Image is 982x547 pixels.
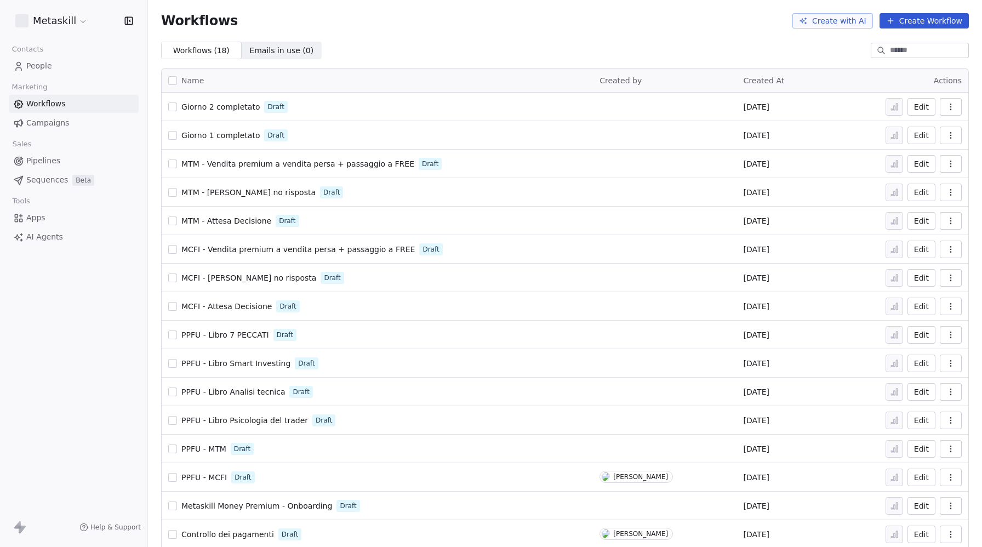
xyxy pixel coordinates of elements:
[934,76,962,85] span: Actions
[181,216,271,225] span: MTM - Attesa Decisione
[181,159,414,168] span: MTM - Vendita premium a vendita persa + passaggio a FREE
[907,497,935,515] a: Edit
[744,358,769,369] span: [DATE]
[26,231,63,243] span: AI Agents
[181,302,272,311] span: MCFI - Attesa Decisione
[7,79,52,95] span: Marketing
[744,472,769,483] span: [DATE]
[181,301,272,312] a: MCFI - Attesa Decisione
[744,301,769,312] span: [DATE]
[161,13,238,29] span: Workflows
[181,529,274,540] a: Controllo dei pagamenti
[181,443,226,454] a: PPFU - MTM
[744,386,769,397] span: [DATE]
[744,187,769,198] span: [DATE]
[744,244,769,255] span: [DATE]
[181,273,316,282] span: MCFI - [PERSON_NAME] no risposta
[181,359,290,368] span: PPFU - Libro Smart Investing
[26,212,45,224] span: Apps
[181,473,227,482] span: PPFU - MCFI
[880,13,969,29] button: Create Workflow
[181,131,260,140] span: Giorno 1 completato
[181,358,290,369] a: PPFU - Libro Smart Investing
[907,298,935,315] button: Edit
[26,98,66,110] span: Workflows
[907,355,935,372] button: Edit
[249,45,313,56] span: Emails in use ( 0 )
[613,530,668,538] div: [PERSON_NAME]
[33,14,76,28] span: Metaskill
[181,244,415,255] a: MCFI - Vendita premium a vendita persa + passaggio a FREE
[293,387,309,397] span: Draft
[907,469,935,486] button: Edit
[907,184,935,201] button: Edit
[907,127,935,144] button: Edit
[744,529,769,540] span: [DATE]
[9,209,139,227] a: Apps
[422,159,438,169] span: Draft
[267,102,284,112] span: Draft
[907,412,935,429] button: Edit
[9,171,139,189] a: SequencesBeta
[744,443,769,454] span: [DATE]
[316,415,332,425] span: Draft
[907,526,935,543] button: Edit
[26,174,68,186] span: Sequences
[181,130,260,141] a: Giorno 1 completato
[744,272,769,283] span: [DATE]
[744,329,769,340] span: [DATE]
[907,326,935,344] a: Edit
[9,95,139,113] a: Workflows
[181,188,316,197] span: MTM - [PERSON_NAME] no risposta
[181,502,332,510] span: Metaskill Money Premium - Onboarding
[282,529,298,539] span: Draft
[26,117,69,129] span: Campaigns
[744,415,769,426] span: [DATE]
[602,529,610,538] img: D
[9,228,139,246] a: AI Agents
[613,473,668,481] div: [PERSON_NAME]
[792,13,873,29] button: Create with AI
[181,388,285,396] span: PPFU - Libro Analisi tecnica
[8,193,35,209] span: Tools
[267,130,284,140] span: Draft
[9,152,139,170] a: Pipelines
[744,215,769,226] span: [DATE]
[26,60,52,72] span: People
[323,187,340,197] span: Draft
[279,301,296,311] span: Draft
[744,158,769,169] span: [DATE]
[9,114,139,132] a: Campaigns
[181,530,274,539] span: Controllo dei pagamenti
[907,440,935,458] a: Edit
[8,136,36,152] span: Sales
[181,101,260,112] a: Giorno 2 completato
[9,57,139,75] a: People
[602,472,610,481] img: D
[423,244,439,254] span: Draft
[907,269,935,287] button: Edit
[181,272,316,283] a: MCFI - [PERSON_NAME] no risposta
[298,358,315,368] span: Draft
[26,155,60,167] span: Pipelines
[181,329,269,340] a: PPFU - Libro 7 PECCATI
[744,76,785,85] span: Created At
[744,500,769,511] span: [DATE]
[907,241,935,258] button: Edit
[907,212,935,230] button: Edit
[600,76,642,85] span: Created by
[181,416,308,425] span: PPFU - Libro Psicologia del trader
[181,331,269,339] span: PPFU - Libro 7 PECCATI
[181,102,260,111] span: Giorno 2 completato
[7,41,48,58] span: Contacts
[324,273,340,283] span: Draft
[907,155,935,173] a: Edit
